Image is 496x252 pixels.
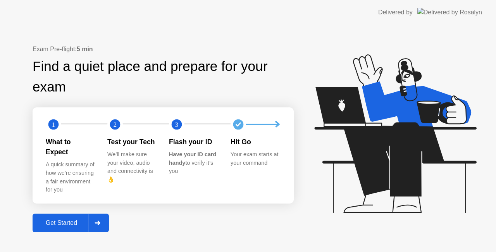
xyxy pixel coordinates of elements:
div: What to Expect [46,137,95,157]
div: Flash your ID [169,137,218,147]
div: Your exam starts at your command [231,150,280,167]
button: Get Started [33,214,109,232]
div: Delivered by [378,8,413,17]
img: Delivered by Rosalyn [417,8,482,17]
div: We’ll make sure your video, audio and connectivity is 👌 [107,150,157,184]
b: Have your ID card handy [169,151,216,166]
div: to verify it’s you [169,150,218,176]
text: 2 [114,121,117,128]
div: A quick summary of how we’re ensuring a fair environment for you [46,161,95,194]
text: 1 [52,121,55,128]
b: 5 min [77,46,93,52]
div: Find a quiet place and prepare for your exam [33,56,294,97]
text: 3 [175,121,178,128]
div: Hit Go [231,137,280,147]
div: Test your Tech [107,137,157,147]
div: Exam Pre-flight: [33,45,294,54]
div: Get Started [35,219,88,226]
